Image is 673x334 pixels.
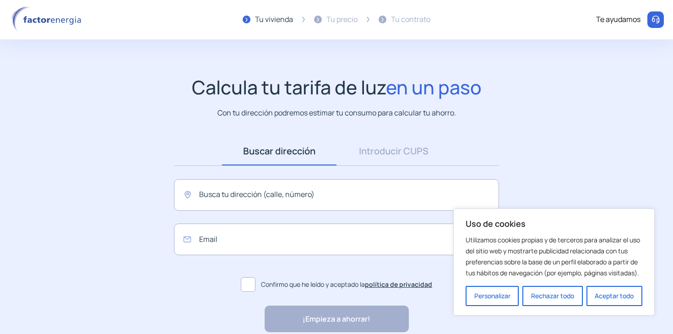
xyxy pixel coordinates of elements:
div: Tu contrato [391,14,430,26]
img: llamar [651,15,660,24]
div: Te ayudamos [596,14,640,26]
button: Rechazar todo [522,286,582,306]
button: Aceptar todo [586,286,642,306]
img: logo factor [9,6,87,33]
span: Confirmo que he leído y aceptado la [261,279,432,290]
a: política de privacidad [365,280,432,289]
button: Personalizar [466,286,519,306]
p: Con tu dirección podremos estimar tu consumo para calcular tu ahorro. [217,107,456,119]
a: Introducir CUPS [336,137,451,165]
a: Buscar dirección [222,137,336,165]
div: Tu precio [326,14,358,26]
div: Uso de cookies [453,208,655,316]
div: Tu vivienda [255,14,293,26]
p: Utilizamos cookies propias y de terceros para analizar el uso del sitio web y mostrarte publicida... [466,235,642,279]
p: Uso de cookies [466,218,642,229]
h1: Calcula tu tarifa de luz [192,76,482,99]
span: en un paso [386,74,482,100]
